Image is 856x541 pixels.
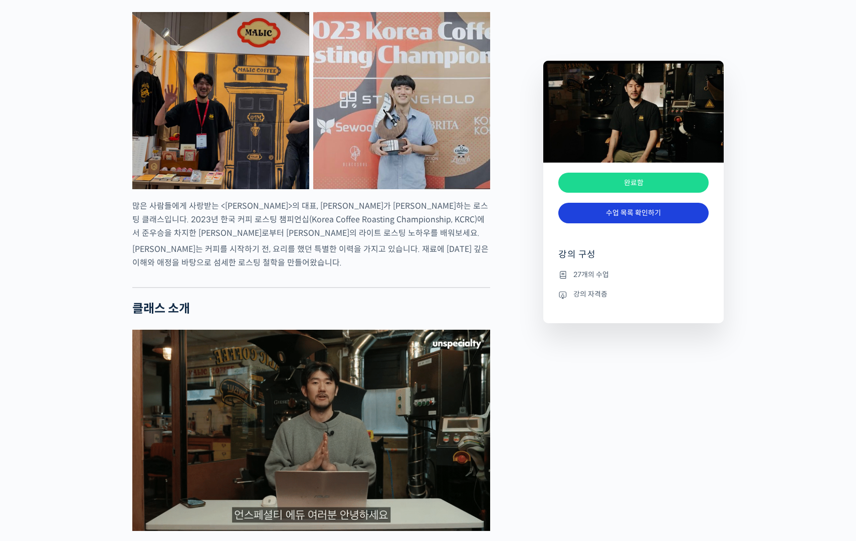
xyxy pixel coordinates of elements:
[129,318,192,343] a: 설정
[132,302,490,316] h2: 클래스 소개
[558,248,709,268] h4: 강의 구성
[132,199,490,240] p: 많은 사람들에게 사랑받는 <[PERSON_NAME]>의 대표, [PERSON_NAME]가 [PERSON_NAME]하는 로스팅 클래스입니다. 2023년 한국 커피 로스팅 챔피언...
[558,289,709,301] li: 강의 자격증
[66,318,129,343] a: 대화
[92,334,104,342] span: 대화
[155,333,167,341] span: 설정
[32,333,38,341] span: 홈
[558,268,709,281] li: 27개의 수업
[558,203,709,223] a: 수업 목록 확인하기
[3,318,66,343] a: 홈
[558,173,709,193] div: 완료함
[132,242,490,269] p: [PERSON_NAME]는 커피를 시작하기 전, 요리를 했던 특별한 이력을 가지고 있습니다. 재료에 [DATE] 깊은 이해와 애정을 바탕으로 섬세한 로스팅 철학을 만들어왔습니다.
